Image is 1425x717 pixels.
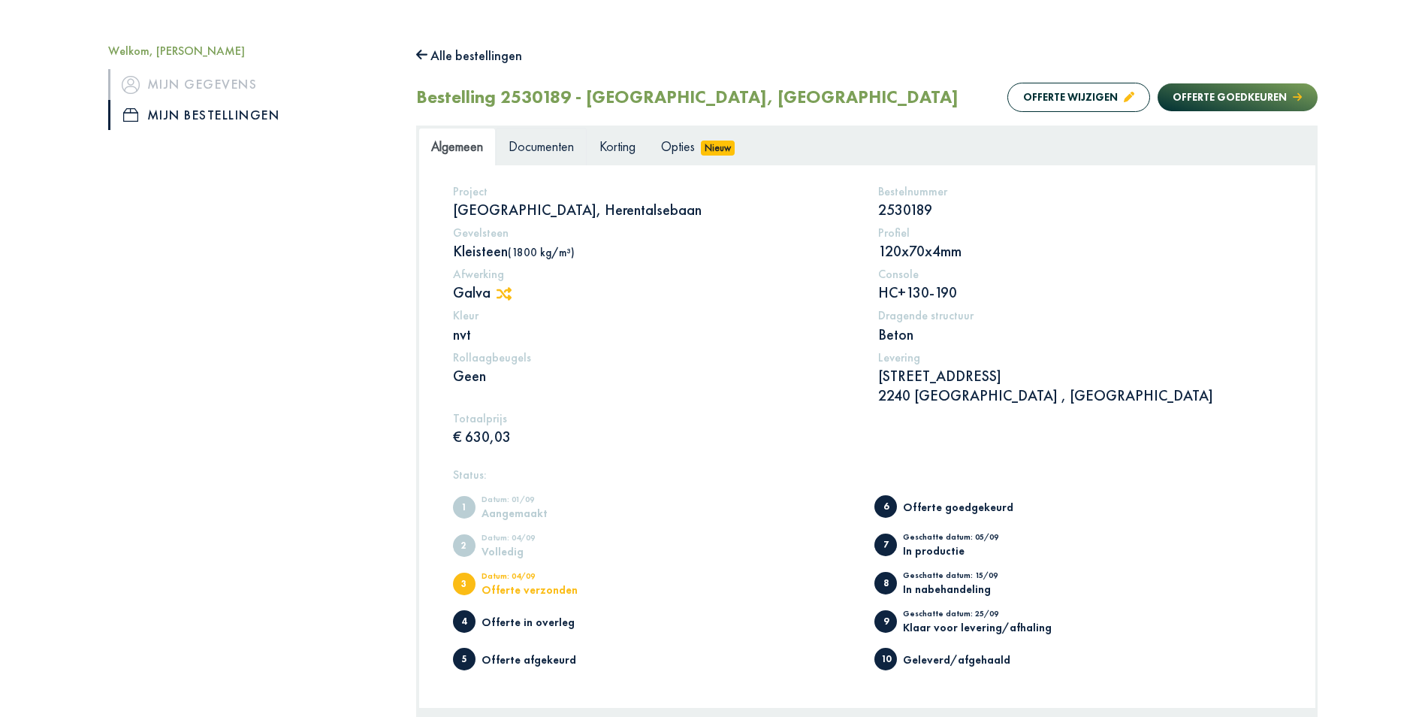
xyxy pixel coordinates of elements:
div: Volledig [482,546,605,557]
button: Alle bestellingen [416,44,523,68]
h5: Dragende structuur [878,308,1282,322]
span: Geleverd/afgehaald [874,648,897,670]
p: 120x70x4mm [878,241,1282,261]
div: Offerte goedgekeurd [903,501,1027,513]
div: Klaar voor levering/afhaling [903,622,1052,633]
h5: Project [453,184,856,198]
span: Korting [599,138,636,155]
a: iconMijn bestellingen [108,100,394,130]
div: Geschatte datum: 15/09 [903,571,1027,583]
h5: Status: [453,467,1282,482]
div: In nabehandeling [903,583,1027,594]
h5: Console [878,267,1282,281]
div: Offerte afgekeurd [482,654,605,665]
span: Offerte in overleg [453,610,476,633]
div: Geschatte datum: 05/09 [903,533,1027,545]
span: Volledig [453,534,476,557]
p: 2530189 [878,200,1282,219]
div: Datum: 04/09 [482,572,605,584]
span: (1800 kg/m³) [508,245,575,259]
h5: Kleur [453,308,856,322]
div: In productie [903,545,1027,556]
h5: Welkom, [PERSON_NAME] [108,44,394,58]
span: Algemeen [431,138,483,155]
h5: Rollaagbeugels [453,350,856,365]
span: Opties [661,138,695,155]
button: Offerte wijzigen [1007,83,1150,112]
span: In productie [874,534,897,556]
h5: Levering [878,350,1282,365]
button: Offerte goedkeuren [1158,83,1317,111]
h5: Gevelsteen [453,225,856,240]
p: [STREET_ADDRESS] 2240 [GEOGRAPHIC_DATA] , [GEOGRAPHIC_DATA] [878,366,1282,405]
div: Offerte verzonden [482,584,605,595]
div: Geschatte datum: 25/09 [903,610,1052,622]
p: nvt [453,325,856,344]
p: [GEOGRAPHIC_DATA], Herentalsebaan [453,200,856,219]
h5: Totaalprijs [453,411,856,425]
span: Offerte goedgekeurd [874,495,897,518]
img: icon [122,76,140,94]
span: In nabehandeling [874,572,897,594]
span: Offerte verzonden [453,573,476,595]
h5: Profiel [878,225,1282,240]
span: Nieuw [701,141,735,156]
span: Offerte afgekeurd [453,648,476,670]
img: icon [123,108,138,122]
a: iconMijn gegevens [108,69,394,99]
div: Datum: 04/09 [482,534,605,546]
span: Documenten [509,138,574,155]
ul: Tabs [418,128,1315,165]
div: Offerte in overleg [482,616,605,628]
h5: Afwerking [453,267,856,281]
h5: Bestelnummer [878,184,1282,198]
p: Geen [453,366,856,386]
span: Aangemaakt [453,496,476,519]
h2: Bestelling 2530189 - [GEOGRAPHIC_DATA], [GEOGRAPHIC_DATA] [416,86,959,108]
p: Beton [878,325,1282,344]
div: Geleverd/afgehaald [903,654,1027,665]
p: HC+130-190 [878,283,1282,302]
p: € 630,03 [453,427,856,446]
div: Aangemaakt [482,507,605,519]
div: Datum: 01/09 [482,495,605,507]
p: Galva [453,283,856,302]
p: Kleisteen [453,241,856,261]
span: Klaar voor levering/afhaling [874,610,897,633]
